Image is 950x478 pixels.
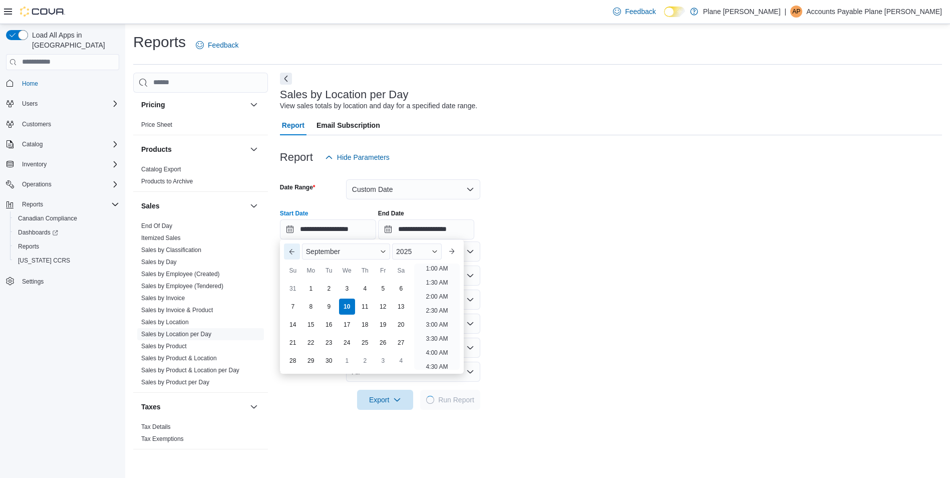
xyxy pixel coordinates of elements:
[141,100,165,110] h3: Pricing
[375,335,391,351] div: day-26
[346,179,480,199] button: Custom Date
[339,299,355,315] div: day-10
[284,280,410,370] div: September, 2025
[357,390,413,410] button: Export
[141,355,217,362] a: Sales by Product & Location
[18,214,77,222] span: Canadian Compliance
[664,7,685,17] input: Dark Mode
[375,299,391,315] div: day-12
[2,137,123,151] button: Catalog
[422,319,452,331] li: 3:00 AM
[466,296,474,304] button: Open list of options
[10,225,123,240] a: Dashboards
[14,241,119,253] span: Reports
[18,275,119,287] span: Settings
[363,390,407,410] span: Export
[303,263,319,279] div: Mo
[285,299,301,315] div: day-7
[321,147,394,167] button: Hide Parameters
[321,281,337,297] div: day-2
[703,6,781,18] p: Plane [PERSON_NAME]
[280,219,376,240] input: Press the down key to enter a popover containing a calendar. Press the escape key to close the po...
[141,306,213,314] span: Sales by Invoice & Product
[141,234,181,242] span: Itemized Sales
[357,353,373,369] div: day-2
[393,317,409,333] div: day-20
[790,6,802,18] div: Accounts Payable Plane Jane
[466,248,474,256] button: Open list of options
[2,274,123,288] button: Settings
[285,263,301,279] div: Su
[339,281,355,297] div: day-3
[422,361,452,373] li: 4:30 AM
[285,335,301,351] div: day-21
[375,317,391,333] div: day-19
[141,246,201,254] span: Sales by Classification
[141,100,246,110] button: Pricing
[141,295,185,302] a: Sales by Invoice
[141,201,160,211] h3: Sales
[422,263,452,275] li: 1:00 AM
[141,201,246,211] button: Sales
[133,119,268,135] div: Pricing
[18,138,119,150] span: Catalog
[375,353,391,369] div: day-3
[422,333,452,345] li: 3:30 AM
[18,138,47,150] button: Catalog
[321,299,337,315] div: day-9
[141,318,189,326] span: Sales by Location
[303,317,319,333] div: day-15
[18,198,47,210] button: Reports
[18,98,42,110] button: Users
[378,209,404,217] label: End Date
[18,158,119,170] span: Inventory
[141,222,172,229] a: End Of Day
[22,120,51,128] span: Customers
[357,263,373,279] div: Th
[14,226,119,238] span: Dashboards
[357,281,373,297] div: day-4
[282,115,304,135] span: Report
[141,121,172,129] span: Price Sheet
[133,220,268,392] div: Sales
[141,354,217,362] span: Sales by Product & Location
[280,89,409,101] h3: Sales by Location per Day
[248,143,260,155] button: Products
[18,178,56,190] button: Operations
[18,178,119,190] span: Operations
[141,259,177,266] a: Sales by Day
[22,140,43,148] span: Catalog
[10,211,123,225] button: Canadian Compliance
[339,335,355,351] div: day-24
[14,255,74,267] a: [US_STATE] CCRS
[141,435,184,442] a: Tax Exemptions
[422,347,452,359] li: 4:00 AM
[375,281,391,297] div: day-5
[357,335,373,351] div: day-25
[625,7,656,17] span: Feedback
[284,244,300,260] button: Previous Month
[420,390,480,410] button: LoadingRun Report
[337,152,390,162] span: Hide Parameters
[18,276,48,288] a: Settings
[14,255,119,267] span: Washington CCRS
[18,198,119,210] span: Reports
[664,17,665,18] span: Dark Mode
[378,219,474,240] input: Press the down key to open a popover containing a calendar.
[141,222,172,230] span: End Of Day
[785,6,787,18] p: |
[192,35,242,55] a: Feedback
[466,272,474,280] button: Open list of options
[10,254,123,268] button: [US_STATE] CCRS
[141,270,220,278] span: Sales by Employee (Created)
[316,115,380,135] span: Email Subscription
[2,76,123,91] button: Home
[393,299,409,315] div: day-13
[792,6,800,18] span: AP
[141,331,211,338] a: Sales by Location per Day
[141,342,187,350] span: Sales by Product
[396,248,412,256] span: 2025
[303,353,319,369] div: day-29
[141,307,213,314] a: Sales by Invoice & Product
[141,423,171,431] span: Tax Details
